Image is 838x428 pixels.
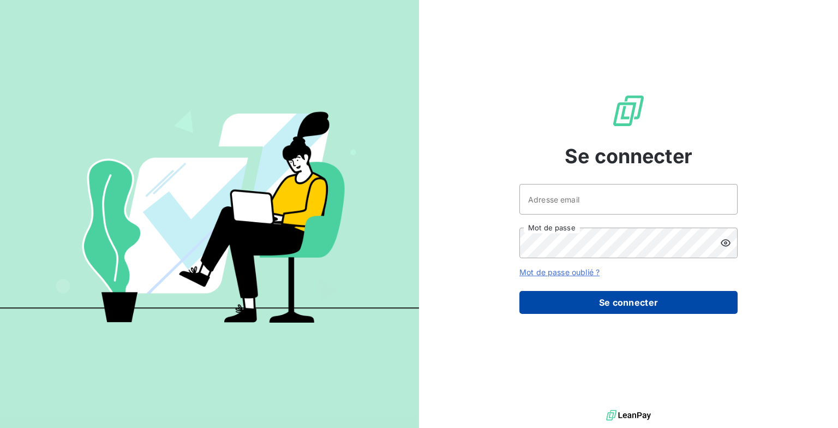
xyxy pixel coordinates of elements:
input: placeholder [519,184,738,215]
a: Mot de passe oublié ? [519,267,600,277]
img: Logo LeanPay [611,93,646,128]
span: Se connecter [565,141,692,171]
button: Se connecter [519,291,738,314]
img: logo [606,407,651,424]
